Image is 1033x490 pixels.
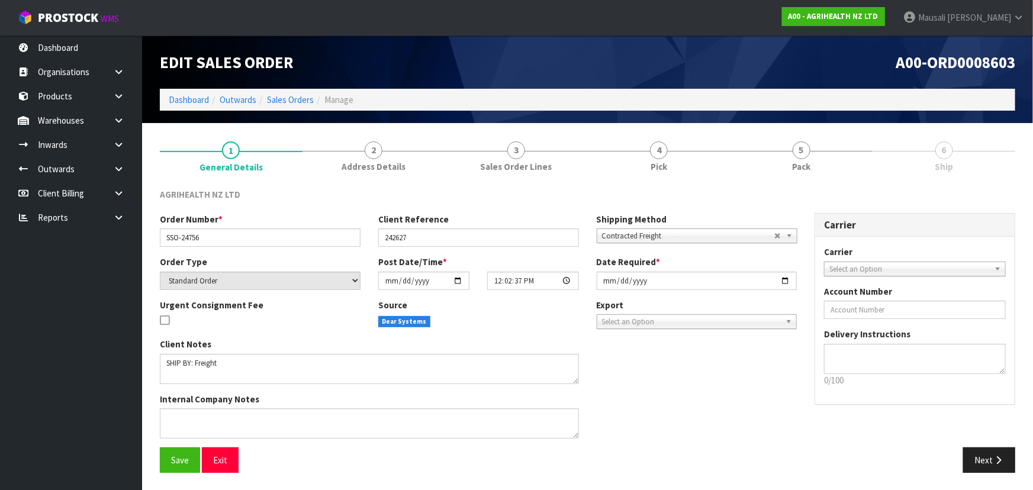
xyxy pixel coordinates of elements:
h3: Carrier [824,220,1006,231]
input: Order Number [160,228,361,247]
span: Sales Order Lines [481,160,552,173]
label: Date Required [597,256,661,268]
span: Save [171,454,189,466]
img: cube-alt.png [18,10,33,25]
label: Carrier [824,246,852,258]
span: Select an Option [829,262,990,276]
input: Account Number [824,301,1006,319]
span: Select an Option [602,315,781,329]
a: Dashboard [169,94,209,105]
label: Delivery Instructions [824,328,910,340]
span: 2 [365,141,382,159]
span: 3 [507,141,525,159]
label: Export [597,299,624,311]
span: 1 [222,141,240,159]
strong: A00 - AGRIHEALTH NZ LTD [789,11,878,21]
small: WMS [101,13,119,24]
a: Outwards [220,94,256,105]
label: Order Number [160,213,223,225]
label: Source [378,299,407,311]
span: ProStock [38,10,98,25]
span: A00-ORD0008603 [896,52,1015,72]
input: Client Reference [378,228,579,247]
span: Dear Systems [378,316,431,328]
p: 0/100 [824,374,1006,386]
span: 5 [793,141,810,159]
span: Contracted Freight [602,229,774,243]
span: 4 [650,141,668,159]
label: Client Notes [160,338,211,350]
label: Urgent Consignment Fee [160,299,263,311]
span: [PERSON_NAME] [947,12,1011,23]
span: General Details [160,179,1015,482]
label: Client Reference [378,213,449,225]
a: Sales Orders [267,94,314,105]
button: Exit [202,447,239,473]
label: Post Date/Time [378,256,447,268]
span: Ship [935,160,953,173]
button: Save [160,447,200,473]
label: Internal Company Notes [160,393,259,405]
span: General Details [199,161,263,173]
span: Pack [792,160,810,173]
span: Mausali [918,12,945,23]
span: 6 [935,141,953,159]
span: Manage [324,94,353,105]
span: Pick [651,160,667,173]
span: Edit Sales Order [160,52,293,72]
label: Shipping Method [597,213,667,225]
span: Address Details [342,160,406,173]
label: Account Number [824,285,892,298]
label: Order Type [160,256,207,268]
a: A00 - AGRIHEALTH NZ LTD [782,7,885,26]
span: AGRIHEALTH NZ LTD [160,189,240,200]
button: Next [963,447,1015,473]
